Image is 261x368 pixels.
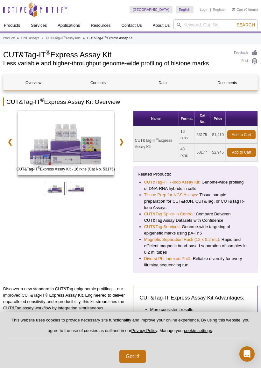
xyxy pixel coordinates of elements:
[236,22,255,27] span: Search
[46,49,50,56] sup: ®
[3,286,128,330] p: Discover a new standard in CUT&Tag epigenomic profiling —our improved CUT&Tag-IT® Express Assay K...
[144,211,247,224] li: : Compare Between CUT&Tag Assay Datasets with Confidence
[210,111,226,126] th: Price
[138,171,253,177] p: Related Products:
[195,111,210,126] th: Cat No.
[87,19,114,32] a: Resources
[144,256,191,262] a: Diversi-Phi Indexed PhiX
[144,236,247,256] li: : Rapid and efficient magnetic bead-based separation of samples in 0.2 ml tubes
[54,19,84,32] a: Applications
[232,8,235,11] img: Your Cart
[213,7,226,12] a: Register
[144,211,194,217] a: CUT&Tag Spike-In Control
[130,6,173,13] a: [GEOGRAPHIC_DATA]
[234,58,258,65] a: Print
[144,236,219,243] a: Magnetic Separation Rack (12 x 0.2 mL)
[144,256,247,268] li: : Reliable diversity for every Illumina sequencing run
[117,19,145,32] a: Contact Us
[184,328,212,333] button: cookie settings
[150,307,245,313] li: More consistent results
[210,6,211,13] li: |
[179,144,195,161] td: 48 rxns
[3,61,228,66] h2: Less variable and higher-throughput genome-wide profiling of histone marks
[173,19,258,30] input: Keyword, Cat. No.
[119,350,146,363] button: Got it!
[197,75,257,90] a: Documents
[21,35,39,41] a: ChIP Assays
[16,166,116,172] span: CUT&Tag-IT Express Assay Kit - 16 rxns (Cat No. 53175)
[227,148,256,157] a: Add to Cart
[200,7,208,12] a: Login
[46,35,80,41] a: CUT&Tag-IT®Assay Kits
[149,19,173,32] a: About Us
[18,111,114,175] img: CUT&Tag-IT Express Assay Kit - 16 rxns
[232,7,243,12] a: Cart
[133,126,179,161] td: CUT&Tag-IT Express Assay Kit
[144,179,199,185] a: CUT&Tag-IT R-loop Assay Kit
[210,144,226,161] td: $2,945
[195,144,210,161] td: 53177
[144,224,247,236] li: : Genome-wide targeting of epigenetic marks using pA-Tn5
[10,317,251,339] p: This website uses cookies to provide necessary site functionality and improve your online experie...
[144,179,247,192] li: : Genome-wide profiling of DNA-RNA hybrids in cells
[3,97,258,106] h2: CUT&Tag-IT Express Assay Kit Overview
[156,137,158,141] sup: ®
[133,111,179,126] th: Name
[144,192,247,211] li: : Tissue sample preparation for CUT&RUN, CUT&Tag, or CUT&Tag R-loop Assays
[42,36,44,40] li: »
[179,126,195,144] td: 16 rxns
[235,22,257,28] button: Search
[3,35,15,41] a: Products
[27,19,51,32] a: Services
[176,6,194,13] a: English
[131,328,157,333] a: Privacy Policy
[133,75,193,90] a: Data
[105,35,107,39] sup: ®
[179,111,195,126] th: Format
[18,111,114,177] a: CUT&Tag-IT Express Assay Kit - 16 rxns
[68,75,128,90] a: Contents
[227,130,256,139] a: Add to Cart
[64,35,66,39] sup: ®
[40,97,44,103] sup: ®
[87,36,132,40] li: CUT&Tag-IT Express Assay Kit
[195,126,210,144] td: 53175
[17,36,19,40] li: »
[4,75,63,90] a: Overview
[140,294,251,302] h3: CUT&Tag-IT Express Assay Kit Advantages:
[239,346,255,362] div: Open Intercom Messenger
[83,36,85,40] li: »
[38,166,40,170] sup: ®
[3,49,228,59] h1: CUT&Tag-IT Express Assay Kit
[115,134,128,149] a: ❯
[144,224,180,230] a: CUT&Tag Services
[210,126,226,144] td: $1,410
[144,192,197,198] a: Tissue Prep for NGS Assays
[232,6,258,13] li: (0 items)
[3,134,17,149] a: ❮
[234,49,258,56] a: Feedback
